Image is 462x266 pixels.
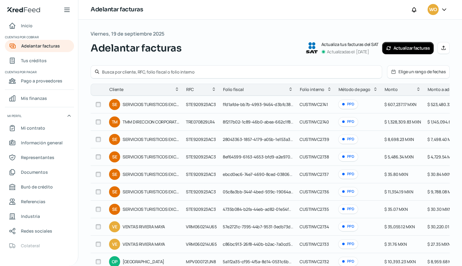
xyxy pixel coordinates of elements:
span: $ 8,959.68 MXN [427,259,457,264]
span: Tus créditos [21,57,47,64]
a: Información general [5,137,74,149]
span: STE920923AC3 [186,136,216,142]
div: PPD [338,152,358,161]
a: Industria [5,210,74,222]
p: Actualiza tus facturas del SAT [321,41,378,48]
button: Actualizar facturas [382,42,434,54]
span: STE920923AC3 [186,189,216,195]
span: Colateral [21,242,40,249]
span: Redes sociales [21,227,52,235]
span: SERVICIOS TURISTICOS EXCLUSIVOS [123,171,180,178]
span: Cuentas por pagar [5,69,73,75]
div: PPD [338,135,358,144]
span: CUSTINVC2734 [300,224,329,230]
span: Mi contrato [21,124,45,132]
a: Redes sociales [5,225,74,237]
span: CUSTINVC2740 [300,119,329,125]
span: STE920923AC3 [186,154,216,160]
h1: Adelantar facturas [91,5,143,14]
span: $ 4,729.54 MXN [427,154,456,160]
a: Tus créditos [5,55,74,67]
span: $ 31.76 MXN [384,241,407,247]
div: SE [109,99,120,110]
div: SE [109,134,120,145]
p: Actualizadas el: [DATE] [327,48,369,55]
span: Mi perfil [7,113,22,119]
span: CUSTINVC2739 [300,136,329,142]
span: STE920923AC3 [186,101,216,107]
span: $ 9,788.08 MXN [427,189,457,195]
span: Industria [21,212,40,220]
span: CUSTINVC2735 [300,206,329,212]
span: $ 30.30 MXN [427,206,452,212]
span: SERVICIOS TURISTICOS EXCLUSIVOS [123,153,180,161]
div: VE [109,239,120,250]
a: Representantes [5,151,74,164]
span: $ 10,393.23 MXN [384,259,416,264]
span: WO [429,6,437,13]
span: $ 7,498.40 MXN [427,136,457,142]
span: $ 11,354.19 MXN [384,189,413,195]
div: SE [109,151,120,162]
span: Referencias [21,198,45,205]
div: TM [109,116,120,127]
span: Monto [385,86,398,93]
span: TRE070829LR4 [186,119,214,125]
span: CUSTINVC2736 [300,189,329,195]
span: SERVICIOS TURISTICOS EXCLUSIVOS [123,206,180,213]
span: SERVICIOS TURISTICOS EXCLUSIVOS [123,188,180,196]
span: SERVICIOS TURISTICOS EXCLUSIVOS [123,101,180,108]
span: MPV000721JN8 [186,259,216,264]
span: $ 30.84 MXN [427,171,451,177]
span: Viernes, 19 de septiembre 2025 [91,29,164,38]
a: Mi contrato [5,122,74,134]
span: TMM DIRECCION CORPORATIVA [123,118,180,126]
span: ebcd0ec6-74e7-4690-8ced-03806781d1f8 [223,171,303,177]
span: 4735b084-b2fa-44eb-ad82-01e54f99e9ec [223,206,303,212]
span: VENTAS RIVIERA MAYA [123,241,180,248]
a: Buró de crédito [5,181,74,193]
span: $ 27.35 MXN [427,241,451,247]
img: SAT logo [306,42,318,53]
span: Mis finanzas [21,94,47,102]
span: CUSTINVC2741 [300,101,328,107]
span: Documentos [21,168,48,176]
span: VENTAS RIVIERA MAYA [123,223,180,230]
span: Adelantar facturas [91,41,182,55]
span: $ 30,220.01 MXN [427,224,459,230]
div: PPD [338,100,358,109]
span: Información general [21,139,63,146]
span: CUSTINVC2732 [300,259,329,264]
div: SE [109,186,120,197]
span: SERVICIOS TURISTICOS EXCLUSIVOS [123,136,180,143]
div: PPD [338,222,358,231]
span: Cliente [109,86,123,93]
span: $ 35,055.12 MXN [384,224,415,230]
span: Representantes [21,154,54,161]
div: PPD [338,169,358,179]
span: $ 35.80 MXN [384,171,408,177]
div: PPD [338,117,358,127]
span: STE920923AC3 [186,206,216,212]
div: SE [109,169,120,180]
span: CUSTINVC2733 [300,241,329,247]
span: Buró de crédito [21,183,53,191]
span: Método de pago [339,86,370,93]
span: RFC [186,86,194,93]
a: Inicio [5,20,74,32]
a: Mis finanzas [5,92,74,104]
span: $ 607,237.17 MXN [384,101,417,107]
span: $ 35.07 MXN [384,206,408,212]
div: PPD [338,239,358,249]
span: ffd1afde-bb7b-4993-9464-d3bfc38ae8c7 [223,101,302,107]
a: Adelantar facturas [5,40,74,52]
span: $ 1,328,309.83 MXN [384,119,421,125]
span: Folio interno [300,86,324,93]
div: PPD [338,204,358,214]
a: Referencias [5,196,74,208]
span: 28043363-1857-4179-a05b-1e153a38b9d7 [223,136,302,142]
span: CUSTINVC2737 [300,171,328,177]
span: 8ef64599-6163-4653-bfd9-a2e9706796e8 [223,154,304,160]
span: Inicio [21,22,33,29]
span: $ 8,698.23 MXN [384,136,414,142]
